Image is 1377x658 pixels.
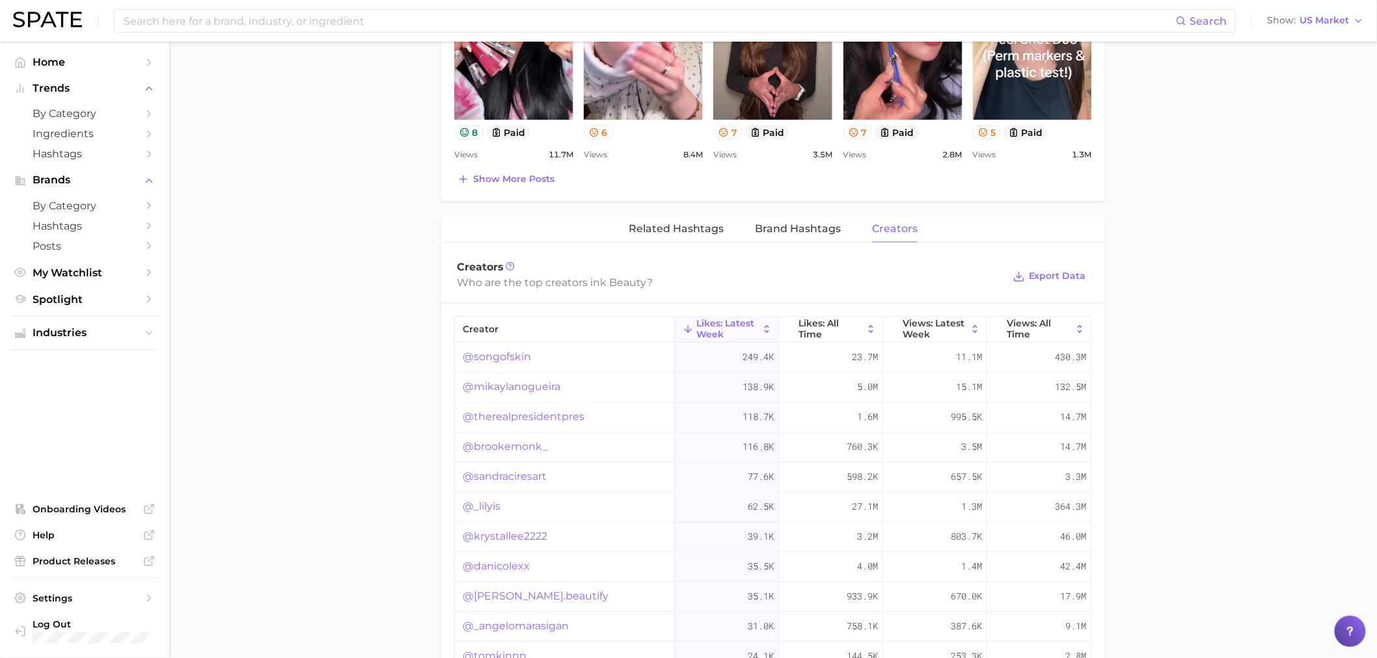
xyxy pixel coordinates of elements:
button: Export Data [1010,268,1089,286]
span: 11.1m [956,350,982,365]
span: 933.9k [847,589,878,605]
a: @krystallee2222 [463,529,547,545]
span: k beauty [600,277,647,289]
span: Spotlight [33,293,137,306]
a: @[PERSON_NAME].beautify [463,589,608,605]
span: 1.6m [857,410,878,425]
span: 3.2m [857,529,878,545]
a: My Watchlist [10,263,159,283]
span: Log Out [33,618,148,630]
a: Home [10,52,159,72]
span: Help [33,529,137,541]
button: Show more posts [454,170,558,189]
span: 760.3k [847,440,878,455]
span: Hashtags [33,148,137,160]
span: 249.4k [743,350,774,365]
span: Brand Hashtags [755,224,841,235]
input: Search here for a brand, industry, or ingredient [122,10,1176,32]
span: 657.5k [951,469,982,485]
a: Hashtags [10,216,159,236]
button: paid [875,125,920,139]
button: Views: Latest Week [883,317,987,343]
a: @_lilyis [463,499,500,515]
span: Views [584,147,607,163]
span: 2.8m [943,147,962,163]
span: 3.3m [1066,469,1087,485]
a: @danicolexx [463,559,530,575]
span: 42.4m [1061,559,1087,575]
span: Likes: All Time [798,319,863,339]
button: Likes: Latest Week [675,317,779,343]
span: Show [1268,17,1296,24]
img: SPATE [13,12,82,27]
span: 35.1k [748,589,774,605]
span: 598.2k [847,469,878,485]
button: 5 [973,125,1002,139]
span: by Category [33,200,137,212]
span: Views: All Time [1007,319,1072,339]
button: Views: All Time [987,317,1091,343]
span: 5.0m [857,380,878,395]
a: by Category [10,196,159,216]
span: 39.1k [748,529,774,545]
a: @therealpresidentpres [463,410,584,425]
button: 7 [843,125,873,139]
span: Likes: Latest Week [697,319,759,339]
button: paid [1003,125,1048,139]
div: Who are the top creators in ? [457,274,1003,292]
span: Views [973,147,996,163]
span: Hashtags [33,220,137,232]
span: 23.7m [852,350,878,365]
a: Help [10,525,159,545]
span: 1.3m [1072,147,1092,163]
a: Posts [10,236,159,256]
span: 670.0k [951,589,982,605]
span: Creators [457,261,504,274]
span: My Watchlist [33,267,137,279]
span: 31.0k [748,619,774,635]
span: 995.5k [951,410,982,425]
span: 118.7k [743,410,774,425]
span: 35.5k [748,559,774,575]
span: 1.3m [961,499,982,515]
span: 15.1m [956,380,982,395]
span: Views [713,147,737,163]
a: Settings [10,588,159,608]
span: Home [33,56,137,68]
button: paid [745,125,790,139]
span: 11.7m [549,147,573,163]
a: Hashtags [10,144,159,164]
span: Trends [33,83,137,94]
a: Onboarding Videos [10,499,159,519]
span: 8.4m [683,147,703,163]
span: Posts [33,240,137,252]
span: 758.1k [847,619,878,635]
a: @_angelomarasigan [463,619,569,635]
span: Show more posts [473,174,554,185]
span: Industries [33,327,137,339]
span: Related Hashtags [629,224,724,235]
span: 3.5m [813,147,833,163]
span: 62.5k [748,499,774,515]
span: Views: Latest Week [903,319,967,339]
button: Brands [10,170,159,190]
button: 8 [454,125,484,139]
span: 27.1m [852,499,878,515]
span: Export Data [1029,271,1086,282]
span: Search [1190,15,1227,27]
span: Views [454,147,478,163]
a: Ingredients [10,124,159,144]
span: 387.6k [951,619,982,635]
button: Trends [10,79,159,98]
span: 364.3m [1056,499,1087,515]
span: 14.7m [1061,440,1087,455]
span: 4.0m [857,559,878,575]
a: @songofskin [463,350,531,365]
a: @brookemonk_ [463,440,548,455]
span: 9.1m [1066,619,1087,635]
span: 14.7m [1061,410,1087,425]
a: @sandraciresart [463,469,547,485]
span: creator [463,324,498,335]
button: Likes: All Time [779,317,883,343]
button: ShowUS Market [1264,12,1367,29]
